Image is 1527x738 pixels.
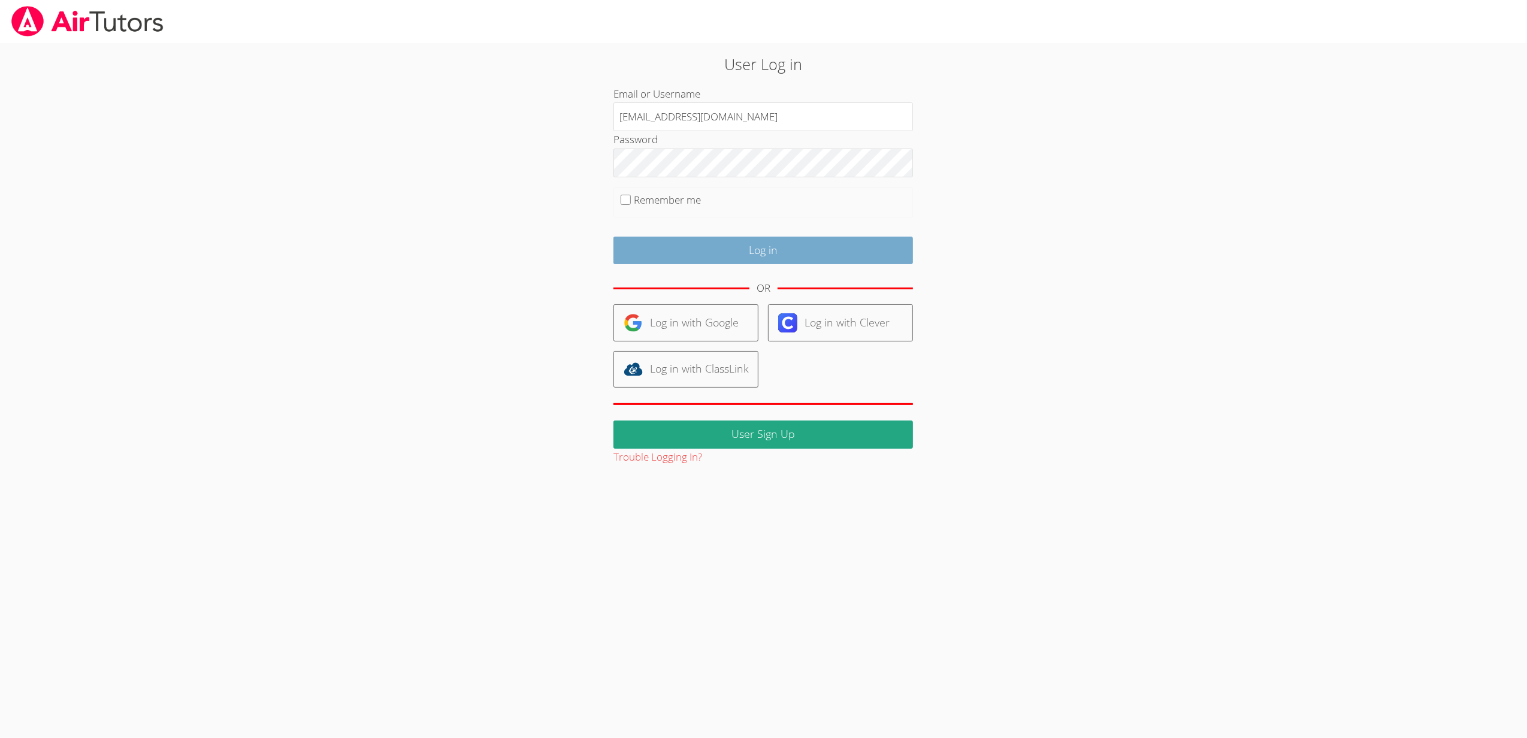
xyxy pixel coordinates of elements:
button: Trouble Logging In? [613,449,702,466]
a: Log in with Google [613,304,758,341]
a: Log in with ClassLink [613,351,758,388]
a: User Sign Up [613,421,913,449]
img: classlink-logo-d6bb404cc1216ec64c9a2012d9dc4662098be43eaf13dc465df04b49fa7ab582.svg [624,359,643,379]
div: OR [757,280,770,297]
label: Password [613,132,658,146]
input: Log in [613,237,913,265]
label: Remember me [634,193,701,207]
img: clever-logo-6eab21bc6e7a338710f1a6ff85c0baf02591cd810cc4098c63d3a4b26e2feb20.svg [778,313,797,332]
a: Log in with Clever [768,304,913,341]
img: google-logo-50288ca7cdecda66e5e0955fdab243c47b7ad437acaf1139b6f446037453330a.svg [624,313,643,332]
label: Email or Username [613,87,700,101]
img: airtutors_banner-c4298cdbf04f3fff15de1276eac7730deb9818008684d7c2e4769d2f7ddbe033.png [10,6,165,37]
h2: User Log in [351,53,1175,75]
